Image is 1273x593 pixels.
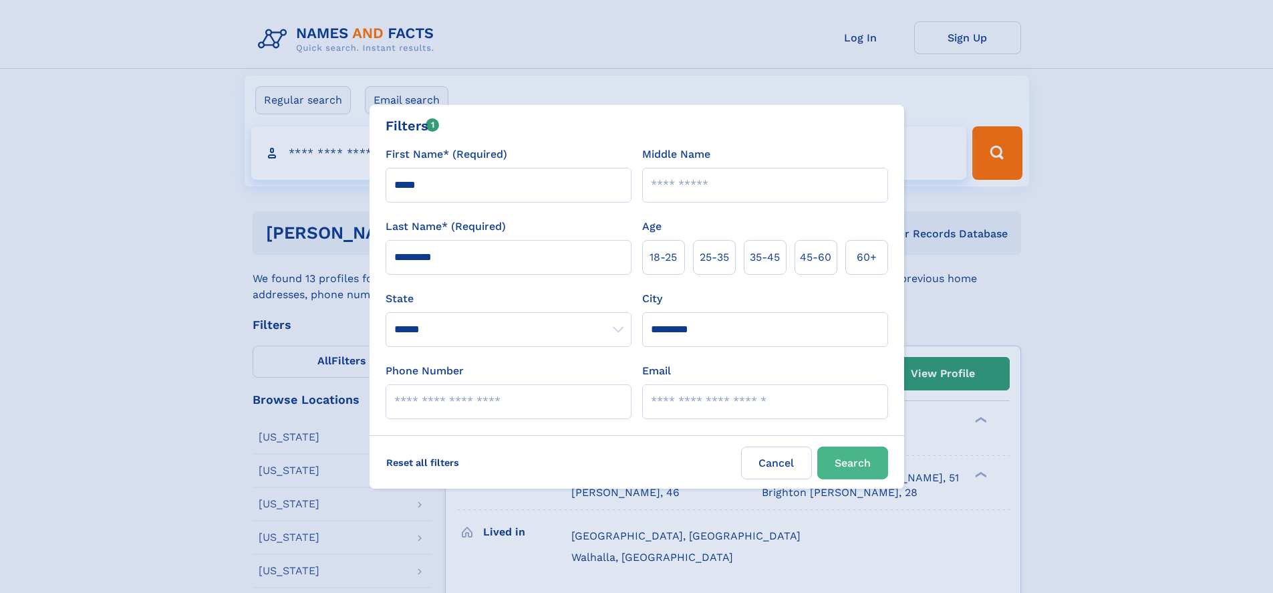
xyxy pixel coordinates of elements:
[750,249,780,265] span: 35‑45
[857,249,877,265] span: 60+
[642,146,710,162] label: Middle Name
[800,249,831,265] span: 45‑60
[378,447,468,479] label: Reset all filters
[700,249,729,265] span: 25‑35
[386,146,507,162] label: First Name* (Required)
[650,249,677,265] span: 18‑25
[386,291,631,307] label: State
[642,363,671,379] label: Email
[386,219,506,235] label: Last Name* (Required)
[386,363,464,379] label: Phone Number
[642,291,662,307] label: City
[386,116,440,136] div: Filters
[817,447,888,479] button: Search
[741,447,812,479] label: Cancel
[642,219,662,235] label: Age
